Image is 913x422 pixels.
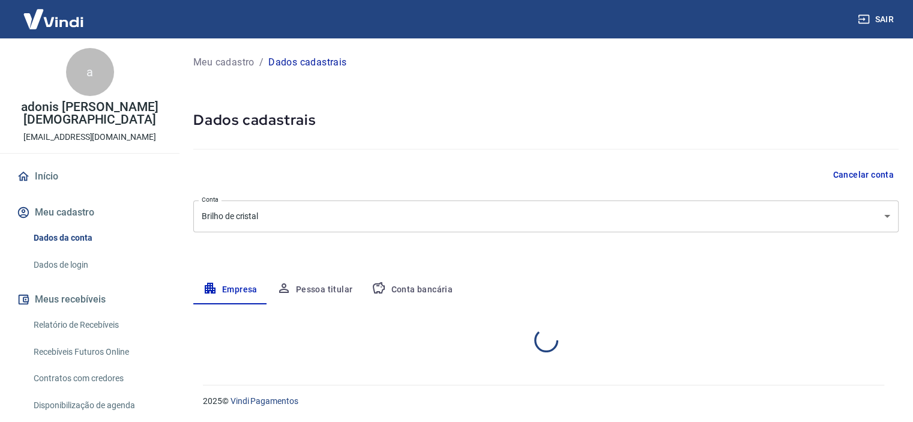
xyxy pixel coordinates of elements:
[203,395,884,408] p: 2025 ©
[66,48,114,96] div: a
[855,8,899,31] button: Sair
[29,226,165,250] a: Dados da conta
[10,101,170,126] p: adonis [PERSON_NAME][DEMOGRAPHIC_DATA]
[193,276,267,304] button: Empresa
[14,199,165,226] button: Meu cadastro
[193,200,899,232] div: Brilho de cristal
[29,340,165,364] a: Recebíveis Futuros Online
[29,366,165,391] a: Contratos com credores
[267,276,363,304] button: Pessoa titular
[231,396,298,406] a: Vindi Pagamentos
[23,131,156,143] p: [EMAIL_ADDRESS][DOMAIN_NAME]
[362,276,462,304] button: Conta bancária
[828,164,899,186] button: Cancelar conta
[29,313,165,337] a: Relatório de Recebíveis
[202,195,218,204] label: Conta
[259,55,264,70] p: /
[193,110,899,130] h5: Dados cadastrais
[29,393,165,418] a: Disponibilização de agenda
[29,253,165,277] a: Dados de login
[14,163,165,190] a: Início
[14,1,92,37] img: Vindi
[14,286,165,313] button: Meus recebíveis
[268,55,346,70] p: Dados cadastrais
[193,55,255,70] a: Meu cadastro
